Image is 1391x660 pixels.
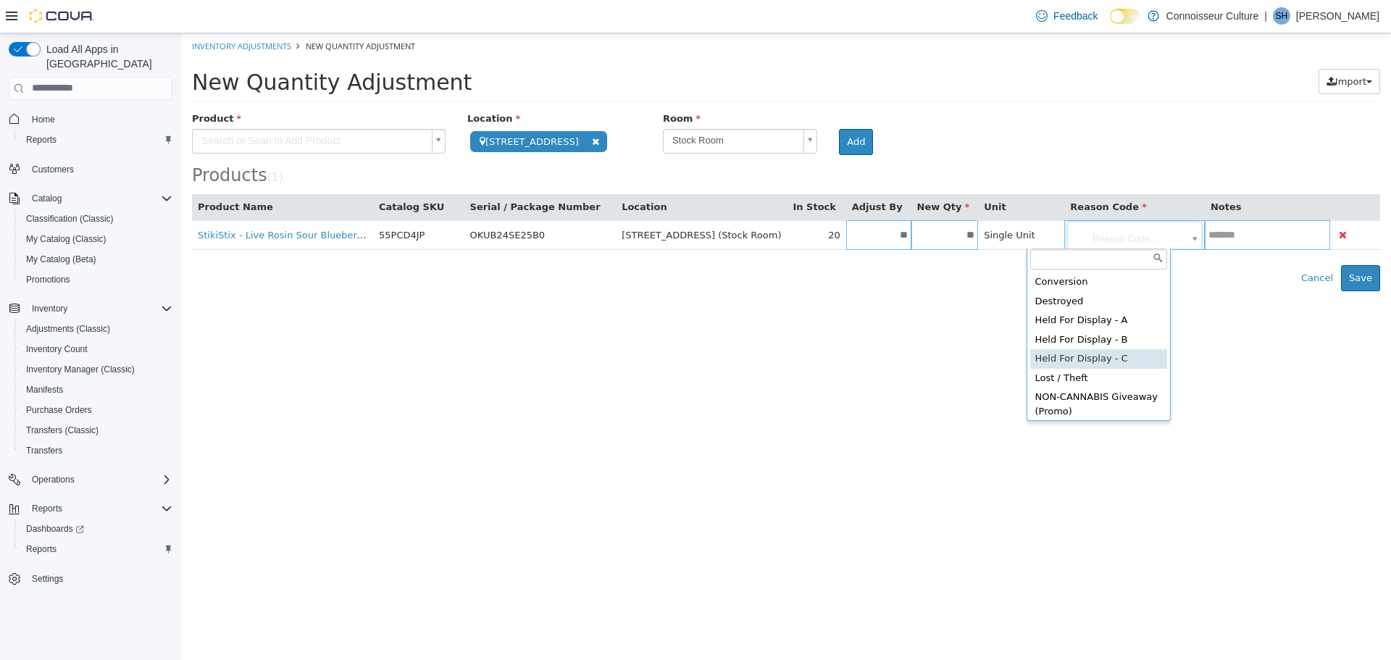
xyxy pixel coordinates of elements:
span: Inventory Manager (Classic) [20,361,172,378]
p: Connoisseur Culture [1166,7,1259,25]
span: SH [1276,7,1288,25]
span: Load All Apps in [GEOGRAPHIC_DATA] [41,42,172,71]
span: Classification (Classic) [26,213,114,225]
span: Classification (Classic) [20,210,172,227]
span: Purchase Orders [20,401,172,419]
span: Inventory Count [20,341,172,358]
span: Reports [32,503,62,514]
span: My Catalog (Classic) [26,233,106,245]
button: Promotions [14,270,178,290]
span: Catalog [32,193,62,204]
span: Transfers [20,442,172,459]
span: Catalog [26,190,172,207]
button: Operations [26,471,80,488]
a: Transfers (Classic) [20,422,104,439]
a: Inventory Count [20,341,93,358]
div: Held For Display - A [849,277,986,297]
a: My Catalog (Beta) [20,251,102,268]
a: Settings [26,570,69,588]
button: Inventory Manager (Classic) [14,359,178,380]
button: Reports [3,498,178,519]
span: Dashboards [20,520,172,538]
span: My Catalog (Beta) [20,251,172,268]
span: Reports [26,500,172,517]
a: Inventory Manager (Classic) [20,361,141,378]
button: Operations [3,469,178,490]
button: Adjustments (Classic) [14,319,178,339]
button: My Catalog (Classic) [14,229,178,249]
span: Transfers (Classic) [26,425,99,436]
span: Purchase Orders [26,404,92,416]
span: My Catalog (Beta) [26,254,96,265]
p: [PERSON_NAME] [1296,7,1379,25]
span: Settings [26,569,172,588]
span: Adjustments (Classic) [20,320,172,338]
button: Settings [3,568,178,589]
button: Inventory [26,300,73,317]
span: Settings [32,573,63,585]
a: Manifests [20,381,69,398]
button: Classification (Classic) [14,209,178,229]
span: Promotions [20,271,172,288]
div: Held For Display - C [849,316,986,335]
span: Reports [26,134,57,146]
button: Transfers [14,440,178,461]
div: Shana Hardy [1273,7,1290,25]
a: Promotions [20,271,76,288]
span: Adjustments (Classic) [26,323,110,335]
a: Transfers [20,442,68,459]
span: Inventory [26,300,172,317]
a: Dashboards [14,519,178,539]
div: Held For Display - B [849,297,986,317]
span: Operations [32,474,75,485]
button: Customers [3,159,178,180]
span: Home [26,110,172,128]
a: Reports [20,131,62,149]
button: Inventory [3,298,178,319]
a: Classification (Classic) [20,210,120,227]
a: Purchase Orders [20,401,98,419]
span: Transfers [26,445,62,456]
button: Catalog [3,188,178,209]
a: Dashboards [20,520,90,538]
p: | [1264,7,1267,25]
span: Reports [20,540,172,558]
span: My Catalog (Classic) [20,230,172,248]
button: Reports [14,539,178,559]
input: Dark Mode [1110,9,1140,24]
span: Promotions [26,274,70,285]
a: Home [26,111,61,128]
span: Transfers (Classic) [20,422,172,439]
span: Dashboards [26,523,84,535]
a: Adjustments (Classic) [20,320,116,338]
div: Lost / Theft [849,335,986,355]
span: Manifests [26,384,63,396]
div: NON-CANNABIS Giveaway (Promo) [849,354,986,388]
span: Operations [26,471,172,488]
nav: Complex example [9,103,172,627]
a: Feedback [1030,1,1103,30]
span: Feedback [1053,9,1098,23]
button: Reports [26,500,68,517]
span: Inventory [32,303,67,314]
button: Reports [14,130,178,150]
span: Dark Mode [1110,24,1111,25]
a: Customers [26,161,80,178]
span: Inventory Count [26,343,88,355]
span: Home [32,114,55,125]
a: Reports [20,540,62,558]
button: Home [3,109,178,130]
button: Purchase Orders [14,400,178,420]
a: My Catalog (Classic) [20,230,112,248]
span: Reports [20,131,172,149]
span: Manifests [20,381,172,398]
span: Customers [32,164,74,175]
button: Transfers (Classic) [14,420,178,440]
button: My Catalog (Beta) [14,249,178,270]
span: Inventory Manager (Classic) [26,364,135,375]
img: Cova [29,9,94,23]
span: Customers [26,160,172,178]
span: Reports [26,543,57,555]
div: Conversion [849,239,986,259]
button: Catalog [26,190,67,207]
